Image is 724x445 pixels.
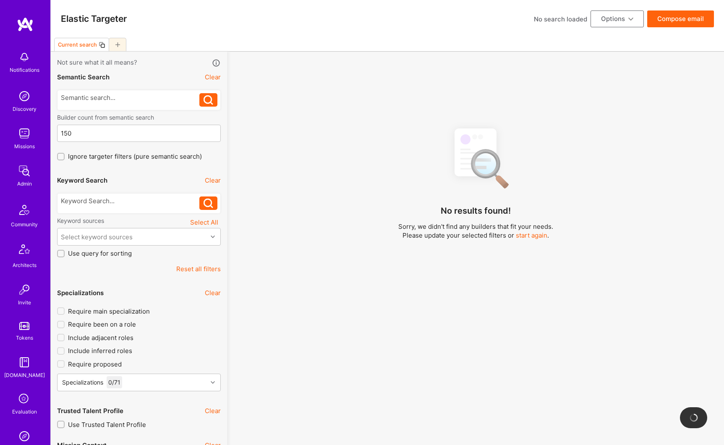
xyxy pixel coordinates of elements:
img: Invite [16,281,33,298]
img: teamwork [16,125,33,142]
i: icon Chevron [211,235,215,239]
i: icon Search [204,199,213,208]
label: Keyword sources [57,217,104,225]
div: Specializations [57,288,104,297]
div: Tokens [16,333,33,342]
img: Community [14,200,34,220]
i: icon Info [212,58,221,68]
button: start again [516,231,547,240]
span: Include inferred roles [68,346,132,355]
div: Notifications [10,65,39,74]
div: Admin [17,179,32,188]
div: No search loaded [534,15,587,24]
div: Trusted Talent Profile [57,406,123,415]
span: Use Trusted Talent Profile [68,420,146,429]
button: Clear [205,288,221,297]
img: guide book [16,354,33,371]
img: logo [17,17,34,32]
label: Builder count from semantic search [57,113,221,121]
div: Invite [18,298,31,307]
button: Options [591,10,644,27]
div: Select keyword sources [61,233,133,241]
span: Require proposed [68,360,122,369]
div: [DOMAIN_NAME] [4,371,45,380]
div: Missions [14,142,35,151]
button: Reset all filters [176,264,221,273]
span: Not sure what it all means? [57,58,137,68]
h3: Elastic Targeter [61,13,127,24]
img: discovery [16,88,33,105]
div: Community [11,220,38,229]
span: Require main specialization [68,307,150,316]
i: icon Search [204,95,213,105]
span: Include adjacent roles [68,333,133,342]
p: Please update your selected filters or . [398,231,553,240]
div: Semantic Search [57,73,110,81]
img: loading [687,412,699,424]
button: Compose email [647,10,714,27]
img: bell [16,49,33,65]
img: admin teamwork [16,162,33,179]
img: Architects [14,241,34,261]
span: Require been on a role [68,320,136,329]
img: Admin Search [16,428,33,445]
i: icon SelectionTeam [16,391,32,407]
button: Clear [205,176,221,185]
button: Select All [188,217,221,228]
p: Sorry, we didn't find any builders that fit your needs. [398,222,553,231]
div: Current search [58,42,97,48]
h4: No results found! [441,206,511,216]
img: No Results [440,121,511,194]
div: Keyword Search [57,176,107,185]
div: 0 / 71 [107,376,122,388]
img: tokens [19,322,29,330]
div: Specializations [62,378,103,387]
i: icon Chevron [211,380,215,385]
div: Evaluation [12,407,37,416]
i: icon Plus [115,42,120,47]
button: Clear [205,73,221,81]
i: icon Copy [99,42,105,48]
div: Discovery [13,105,37,113]
span: Use query for sorting [68,249,132,258]
div: Architects [13,261,37,270]
span: Ignore targeter filters (pure semantic search) [68,152,202,161]
i: icon ArrowDownBlack [628,17,633,22]
button: Clear [205,406,221,415]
